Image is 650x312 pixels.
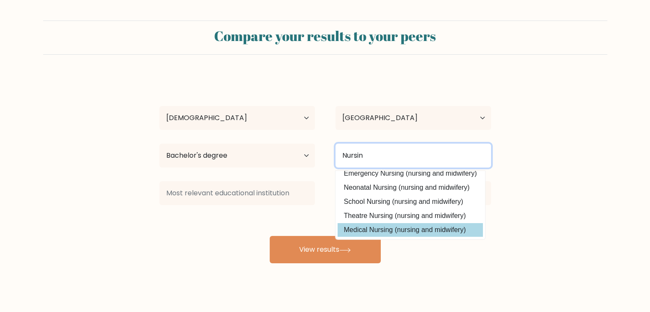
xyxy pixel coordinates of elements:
option: School Nursing (nursing and midwifery) [338,195,483,209]
h2: Compare your results to your peers [48,28,602,44]
option: Medical Nursing (nursing and midwifery) [338,223,483,237]
option: Neonatal Nursing (nursing and midwifery) [338,181,483,194]
input: What did you study? [335,144,491,168]
option: Theatre Nursing (nursing and midwifery) [338,209,483,223]
button: View results [270,236,381,263]
option: Emergency Nursing (nursing and midwifery) [338,167,483,180]
input: Most relevant educational institution [159,181,315,205]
